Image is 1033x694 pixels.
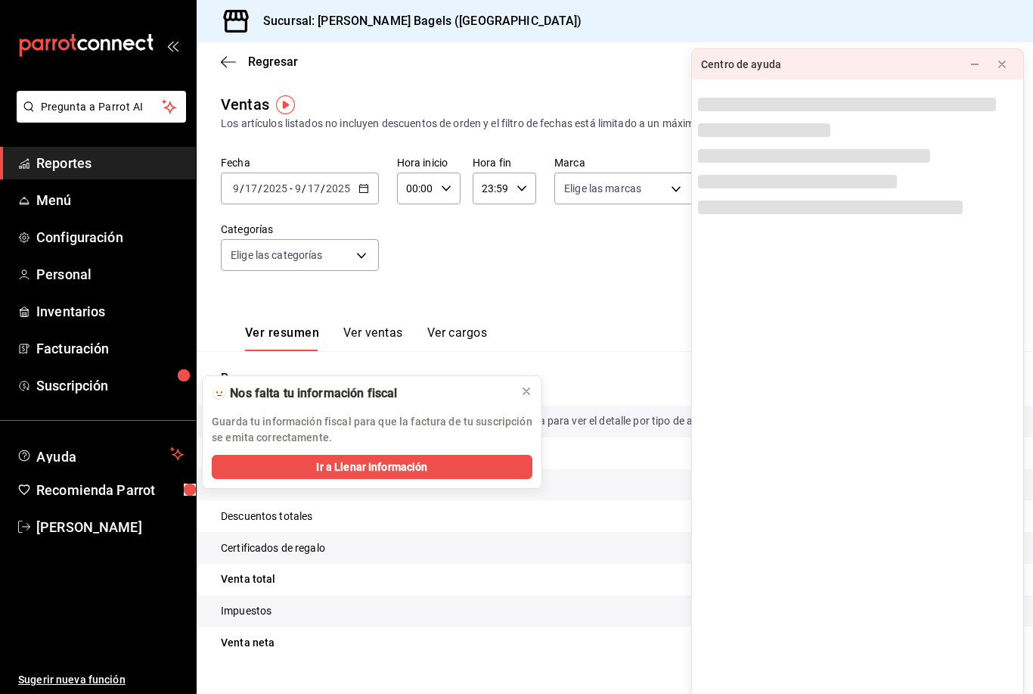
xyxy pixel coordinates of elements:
[212,455,532,479] button: Ir a Llenar Información
[36,227,184,247] span: Configuración
[290,182,293,195] span: -
[564,181,641,196] span: Elige las marcas
[166,39,178,51] button: open_drawer_menu
[221,635,275,651] p: Venta neta
[221,509,312,524] p: Descuentos totales
[221,224,379,235] label: Categorías
[245,325,319,351] button: Ver resumen
[17,91,186,123] button: Pregunta a Parrot AI
[36,517,184,537] span: [PERSON_NAME]
[244,182,258,195] input: --
[36,338,184,359] span: Facturación
[36,264,184,285] span: Personal
[240,182,244,195] span: /
[221,369,1009,387] p: Resumen
[302,182,306,195] span: /
[248,54,298,69] span: Regresar
[307,182,321,195] input: --
[221,54,298,69] button: Regresar
[221,571,275,587] p: Venta total
[212,414,532,446] p: Guarda tu información fiscal para que la factura de tu suscripción se emita correctamente.
[473,157,536,168] label: Hora fin
[294,182,302,195] input: --
[221,603,271,619] p: Impuestos
[325,182,351,195] input: ----
[36,301,184,322] span: Inventarios
[212,385,508,402] div: 🫥 Nos falta tu información fiscal
[276,95,295,114] img: Tooltip marker
[554,157,693,168] label: Marca
[221,93,269,116] div: Ventas
[36,480,184,500] span: Recomienda Parrot
[245,325,487,351] div: navigation tabs
[316,459,427,475] span: Ir a Llenar Información
[11,110,186,126] a: Pregunta a Parrot AI
[701,57,781,73] div: Centro de ayuda
[262,182,288,195] input: ----
[258,182,262,195] span: /
[321,182,325,195] span: /
[221,540,325,556] p: Certificados de regalo
[221,157,379,168] label: Fecha
[231,247,323,263] span: Elige las categorías
[36,153,184,173] span: Reportes
[427,325,488,351] button: Ver cargos
[397,157,461,168] label: Hora inicio
[36,445,164,463] span: Ayuda
[18,672,184,688] span: Sugerir nueva función
[36,375,184,396] span: Suscripción
[36,190,184,210] span: Menú
[41,99,163,115] span: Pregunta a Parrot AI
[251,12,582,30] h3: Sucursal: [PERSON_NAME] Bagels ([GEOGRAPHIC_DATA])
[221,116,1009,132] div: Los artículos listados no incluyen descuentos de orden y el filtro de fechas está limitado a un m...
[232,182,240,195] input: --
[343,325,403,351] button: Ver ventas
[472,413,723,429] p: Da clic en la fila para ver el detalle por tipo de artículo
